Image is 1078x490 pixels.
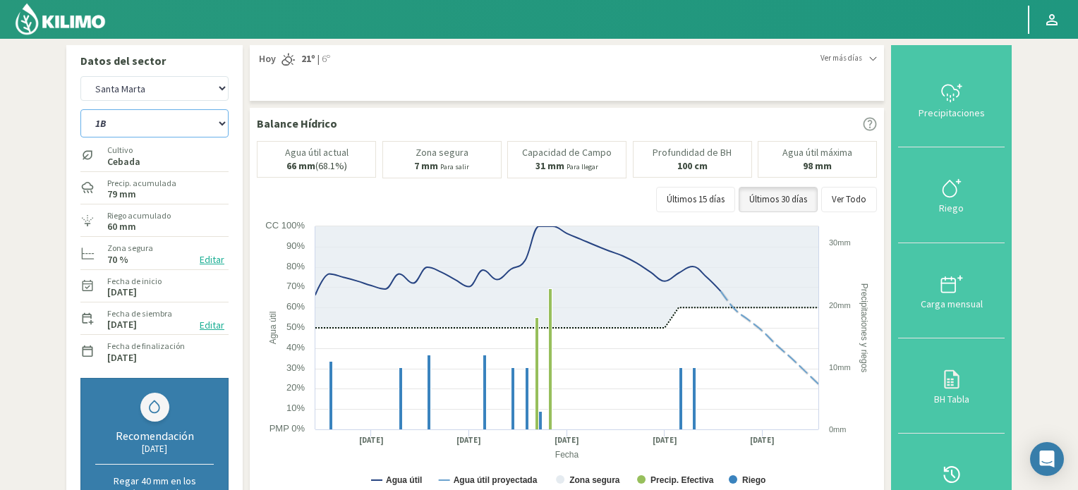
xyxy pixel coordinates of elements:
[107,320,137,329] label: [DATE]
[821,187,877,212] button: Ver Todo
[286,240,305,251] text: 90%
[286,321,305,332] text: 50%
[650,475,714,485] text: Precip. Efectiva
[195,317,229,333] button: Editar
[456,435,481,446] text: [DATE]
[569,475,620,485] text: Zona segura
[265,220,305,231] text: CC 100%
[739,187,818,212] button: Últimos 30 días
[269,423,305,434] text: PMP 0%
[829,238,851,247] text: 30mm
[14,2,107,36] img: Kilimo
[555,450,579,460] text: Fecha
[257,115,337,132] p: Balance Hídrico
[107,177,176,190] label: Precip. acumulada
[107,157,140,166] label: Cebada
[859,283,869,372] text: Precipitaciones y riegos
[285,147,349,158] p: Agua útil actual
[555,435,579,446] text: [DATE]
[107,340,185,353] label: Fecha de finalización
[286,403,305,413] text: 10%
[829,301,851,310] text: 20mm
[257,52,276,66] span: Hoy
[416,147,468,158] p: Zona segura
[567,162,598,171] small: Para llegar
[653,435,677,446] text: [DATE]
[750,435,775,446] text: [DATE]
[80,52,229,69] p: Datos del sector
[107,190,136,199] label: 79 mm
[454,475,538,485] text: Agua útil proyectada
[902,394,1000,404] div: BH Tabla
[902,299,1000,309] div: Carga mensual
[386,475,422,485] text: Agua útil
[440,162,469,171] small: Para salir
[898,243,1005,338] button: Carga mensual
[286,301,305,312] text: 60%
[286,161,347,171] p: (68.1%)
[107,209,171,222] label: Riego acumulado
[522,147,612,158] p: Capacidad de Campo
[829,425,846,434] text: 0mm
[107,307,172,320] label: Fecha de siembra
[107,144,140,157] label: Cultivo
[286,382,305,393] text: 20%
[803,159,832,172] b: 98 mm
[107,222,136,231] label: 60 mm
[286,261,305,271] text: 80%
[286,159,315,172] b: 66 mm
[286,281,305,291] text: 70%
[286,362,305,373] text: 30%
[107,353,137,362] label: [DATE]
[414,159,438,172] b: 7 mm
[320,52,330,66] span: 6º
[898,338,1005,434] button: BH Tabla
[829,363,851,372] text: 10mm
[286,342,305,353] text: 40%
[359,435,384,446] text: [DATE]
[898,147,1005,243] button: Riego
[898,52,1005,147] button: Precipitaciones
[107,288,137,297] label: [DATE]
[195,252,229,268] button: Editar
[782,147,852,158] p: Agua útil máxima
[95,443,214,455] div: [DATE]
[653,147,732,158] p: Profundidad de BH
[902,108,1000,118] div: Precipitaciones
[107,275,162,288] label: Fecha de inicio
[317,52,320,66] span: |
[902,203,1000,213] div: Riego
[742,475,765,485] text: Riego
[820,52,862,64] span: Ver más días
[107,255,128,264] label: 70 %
[107,242,153,255] label: Zona segura
[301,52,315,65] strong: 21º
[95,429,214,443] div: Recomendación
[268,311,278,344] text: Agua útil
[1030,442,1064,476] div: Open Intercom Messenger
[535,159,564,172] b: 31 mm
[677,159,708,172] b: 100 cm
[656,187,735,212] button: Últimos 15 días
